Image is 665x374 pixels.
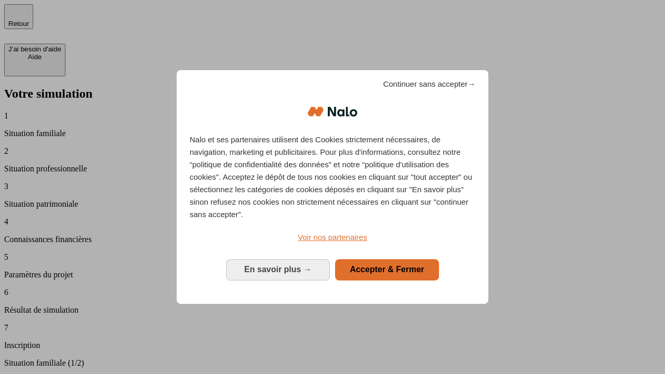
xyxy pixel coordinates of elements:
a: Voir nos partenaires [190,231,475,244]
span: Continuer sans accepter→ [383,78,475,90]
img: Logo [308,96,357,127]
button: Accepter & Fermer: Accepter notre traitement des données et fermer [335,259,439,280]
div: Bienvenue chez Nalo Gestion du consentement [177,70,488,303]
button: En savoir plus: Configurer vos consentements [226,259,330,280]
span: Voir nos partenaires [298,233,367,242]
span: Accepter & Fermer [350,265,424,274]
p: Nalo et ses partenaires utilisent des Cookies strictement nécessaires, de navigation, marketing e... [190,133,475,221]
span: En savoir plus → [244,265,312,274]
